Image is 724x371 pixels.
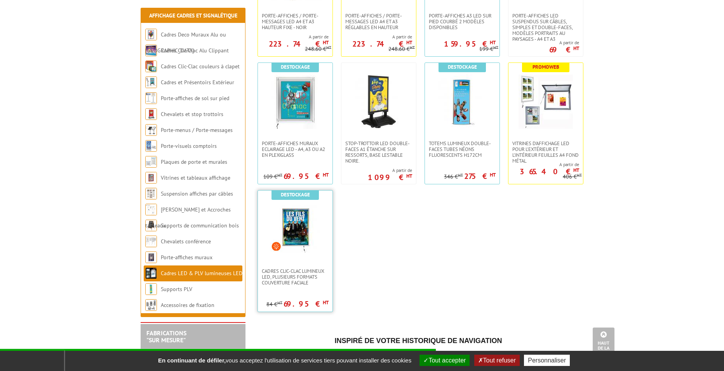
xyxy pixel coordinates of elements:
sup: HT [277,300,282,305]
a: Haut de la page [593,328,614,359]
b: Destockage [281,64,310,70]
p: 346 € [444,174,463,180]
sup: HT [323,299,329,306]
span: A partir de [258,34,329,40]
span: Inspiré de votre historique de navigation [334,337,502,345]
span: Cadres Clic-Clac lumineux LED, plusieurs formats couverture faciale [262,268,329,286]
a: Supports PLV [161,286,192,293]
sup: HT [573,167,579,173]
span: Porte-affiches LED suspendus sur câbles, simples et double-faces, modèles portraits au paysages -... [512,13,579,42]
a: Accessoires de fixation [161,302,214,309]
a: Supports de communication bois [161,222,239,229]
a: Porte-affiches de sol sur pied [161,95,229,102]
img: Porte-visuels comptoirs [145,140,157,152]
a: Porte-visuels comptoirs [161,142,217,149]
a: Stop-Trottoir LED double-faces A1 étanche sur ressorts, base lestable noire. [341,140,416,164]
sup: HT [493,45,498,50]
p: 69.95 € [284,174,329,179]
span: A partir de [368,167,412,173]
p: 275 € [464,174,496,179]
img: Chevalets et stop trottoirs [145,108,157,120]
span: A partir de [341,34,412,40]
a: Cadres Clic-Clac couleurs à clapet [161,63,240,70]
a: Plaques de porte et murales [161,158,227,165]
img: Cadres LED & PLV lumineuses LED [145,267,157,279]
a: Porte-affiches muraux [161,254,212,261]
img: Vitrines et tableaux affichage [145,172,157,184]
sup: HT [410,45,415,50]
p: 365.40 € [520,169,579,174]
sup: HT [490,172,496,178]
img: Supports PLV [145,283,157,295]
a: FABRICATIONS"Sur Mesure" [146,329,186,344]
a: [PERSON_NAME] et Accroches tableaux [145,206,231,229]
button: Tout refuser [474,355,520,366]
b: Promoweb [533,64,559,70]
a: Porte-Affiches Muraux Eclairage LED - A4, A3 ou A2 en plexiglass [258,140,332,158]
sup: HT [458,172,463,178]
p: 248.60 € [388,46,415,52]
a: Cadres et Présentoirs Extérieur [161,79,234,86]
a: Cadres Clic-Clac Alu Clippant [161,47,229,54]
a: Cadres Clic-Clac lumineux LED, plusieurs formats couverture faciale [258,268,332,286]
a: Chevalets conférence [161,238,211,245]
img: Accessoires de fixation [145,299,157,311]
span: Vitrines d'affichage LED pour l'extérieur et l'intérieur feuilles A4 fond métal [512,140,579,164]
p: 69 € [549,47,579,52]
span: vous acceptez l'utilisation de services tiers pouvant installer des cookies [154,357,415,364]
span: A partir de [549,40,579,46]
img: Plaques de porte et murales [145,156,157,168]
span: Porte-Affiches Muraux Eclairage LED - A4, A3 ou A2 en plexiglass [262,140,329,158]
sup: HT [326,45,331,50]
p: 199 € [479,46,498,52]
a: Porte-affiches / Porte-messages LED A4 et A3 hauteur fixe - Noir [258,13,332,30]
img: Chevalets conférence [145,236,157,247]
img: Porte-menus / Porte-messages [145,124,157,136]
strong: En continuant de défiler, [158,357,226,364]
img: Cadres Clic-Clac couleurs à clapet [145,61,157,72]
button: Tout accepter [419,355,470,366]
a: Chevalets et stop trottoirs [161,111,223,118]
p: 223.74 € [352,42,412,46]
img: Cadres Deco Muraux Alu ou Bois [145,29,157,40]
img: Totems lumineux double-faces tubes néons fluorescents H172cm [435,75,489,129]
span: Porte-affiches / Porte-messages LED A4 et A3 hauteur fixe - Noir [262,13,329,30]
img: Cadres Clic-Clac lumineux LED, plusieurs formats couverture faciale [270,202,320,253]
b: Destockage [281,191,310,198]
p: 248.60 € [305,46,331,52]
a: Cadres Deco Muraux Alu ou [GEOGRAPHIC_DATA] [145,31,226,54]
p: 69.95 € [284,302,329,306]
p: 223.74 € [269,42,329,46]
a: Cadres LED & PLV lumineuses LED [161,270,242,277]
sup: HT [490,39,496,46]
span: Porte-affiches A3 LED sur pied courbé 2 modèles disponibles [429,13,496,30]
span: Porte-affiches / Porte-messages LED A4 et A3 réglables en hauteur [345,13,412,30]
a: Vitrines d'affichage LED pour l'extérieur et l'intérieur feuilles A4 fond métal [508,140,583,164]
img: Porte-affiches muraux [145,251,157,263]
a: Vitrines et tableaux affichage [161,174,230,181]
sup: HT [323,172,329,178]
a: Affichage Cadres et Signalétique [149,12,237,19]
span: A partir de [508,161,579,168]
p: 159.95 € [444,42,496,46]
sup: HT [573,45,579,52]
sup: HT [406,173,412,179]
b: Destockage [448,64,477,70]
a: Porte-menus / Porte-messages [161,127,233,133]
button: Personnaliser (fenêtre modale) [524,355,570,366]
img: Stop-Trottoir LED double-faces A1 étanche sur ressorts, base lestable noire. [352,75,406,129]
p: 109 € [263,174,282,180]
a: Totems lumineux double-faces tubes néons fluorescents H172cm [425,140,499,158]
img: Porte-affiches de sol sur pied [145,92,157,104]
sup: HT [577,172,582,178]
sup: HT [323,39,329,46]
a: Porte-affiches / Porte-messages LED A4 et A3 réglables en hauteur [341,13,416,30]
a: Porte-affiches LED suspendus sur câbles, simples et double-faces, modèles portraits au paysages -... [508,13,583,42]
img: Cadres et Présentoirs Extérieur [145,76,157,88]
p: 1099 € [368,175,412,180]
img: Suspension affiches par câbles [145,188,157,199]
a: Porte-affiches A3 LED sur pied courbé 2 modèles disponibles [425,13,499,30]
img: Cimaises et Accroches tableaux [145,204,157,215]
p: 406 € [563,174,582,180]
span: Totems lumineux double-faces tubes néons fluorescents H172cm [429,140,496,158]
